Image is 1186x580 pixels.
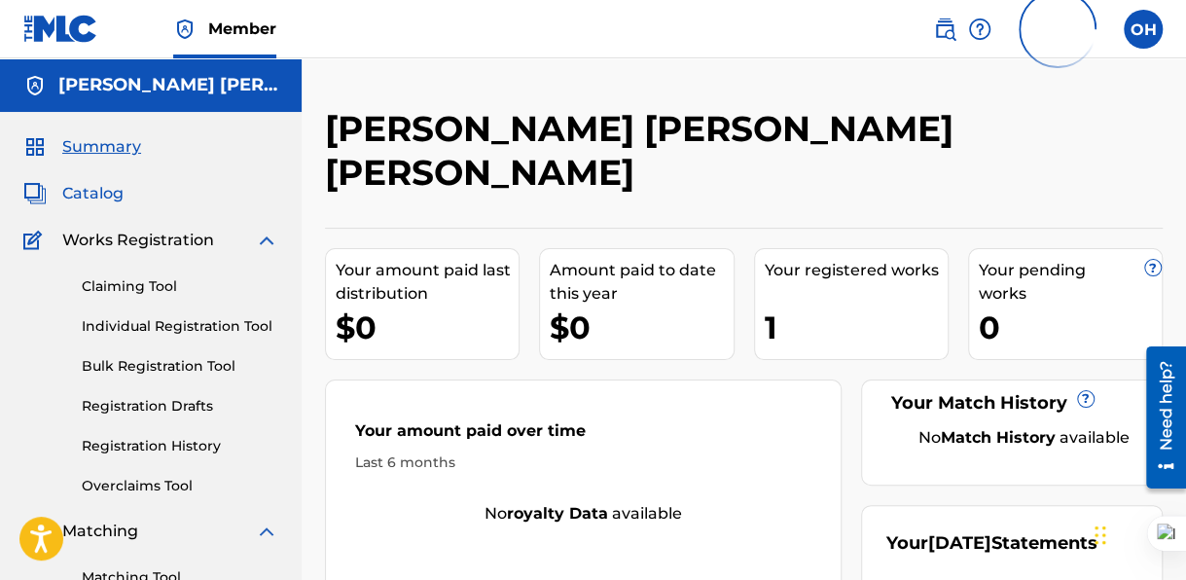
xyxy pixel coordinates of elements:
span: ? [1145,260,1161,275]
div: 0 [979,306,1162,349]
div: 1 [765,306,948,349]
div: No available [911,426,1137,450]
a: Public Search [933,10,956,49]
strong: royalty data [507,504,608,523]
div: Drag [1095,506,1106,564]
div: Amount paid to date this year [550,259,733,306]
span: Matching [62,520,138,543]
img: Accounts [23,74,47,97]
div: Your registered works [765,259,948,282]
div: $0 [336,306,519,349]
div: Your pending works [979,259,1162,306]
div: Your amount paid over time [355,419,811,453]
div: Your Match History [886,390,1137,417]
a: Individual Registration Tool [82,316,278,337]
a: Overclaims Tool [82,476,278,496]
img: Matching [23,520,48,543]
div: $0 [550,306,733,349]
div: User Menu [1124,10,1163,49]
a: Registration History [82,436,278,456]
span: Summary [62,135,141,159]
img: expand [255,520,278,543]
div: Help [968,10,991,49]
img: search [933,18,956,41]
h5: Oscar Andres Hernandez Martinez [58,74,278,96]
a: CatalogCatalog [23,182,124,205]
span: Works Registration [62,229,214,252]
span: Catalog [62,182,124,205]
img: help [968,18,991,41]
img: expand [255,229,278,252]
div: Your Statements [886,530,1097,557]
iframe: Resource Center [1132,340,1186,494]
iframe: Chat Widget [1089,487,1186,580]
a: Claiming Tool [82,276,278,297]
span: Member [208,18,276,40]
img: MLC Logo [23,15,98,43]
h2: [PERSON_NAME] [PERSON_NAME] [PERSON_NAME] [325,107,970,195]
strong: Match History [941,428,1056,447]
a: Bulk Registration Tool [82,356,278,377]
a: SummarySummary [23,135,141,159]
div: Your amount paid last distribution [336,259,519,306]
img: Top Rightsholder [173,18,197,41]
div: No available [326,502,841,526]
span: ? [1078,391,1094,407]
a: Registration Drafts [82,396,278,417]
span: [DATE] [928,532,991,554]
img: Works Registration [23,229,49,252]
img: Catalog [23,182,47,205]
img: Summary [23,135,47,159]
div: Last 6 months [355,453,811,473]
